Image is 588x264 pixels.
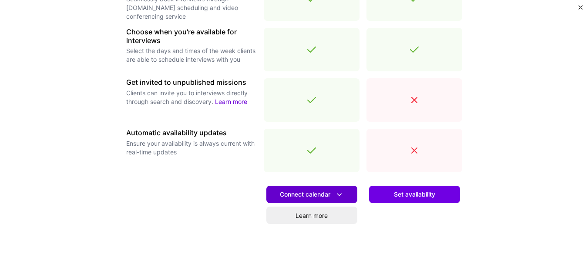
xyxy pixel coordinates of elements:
h3: Automatic availability updates [126,129,257,137]
p: Select the days and times of the week clients are able to schedule interviews with you [126,47,257,64]
p: Clients can invite you to interviews directly through search and discovery. [126,89,257,106]
h3: Choose when you're available for interviews [126,28,257,44]
p: Ensure your availability is always current with real-time updates [126,139,257,157]
a: Learn more [215,98,247,105]
span: Set availability [394,190,435,199]
a: Learn more [266,207,357,224]
i: icon DownArrowWhite [335,190,344,199]
h3: Get invited to unpublished missions [126,78,257,87]
span: Connect calendar [280,190,344,199]
button: Connect calendar [266,186,357,203]
button: Close [578,5,583,14]
button: Set availability [369,186,460,203]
